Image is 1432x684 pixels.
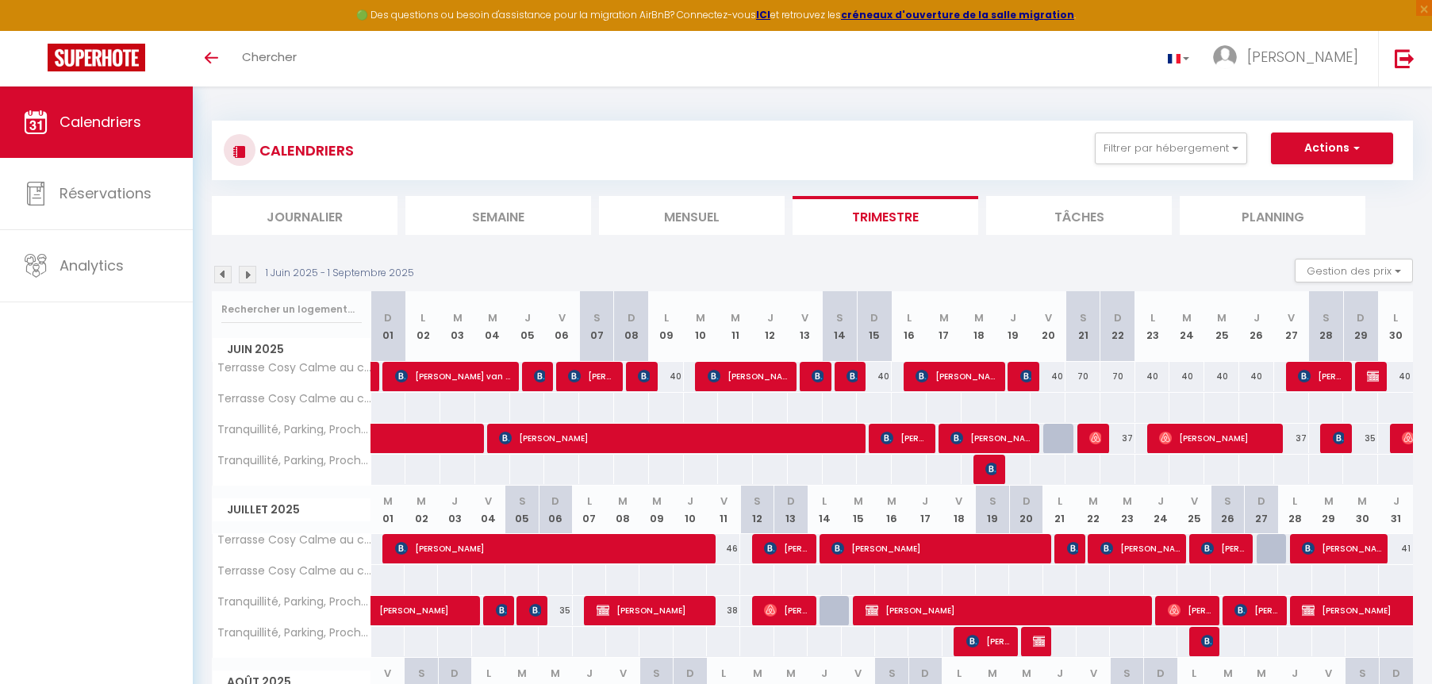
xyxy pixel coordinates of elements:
th: 19 [976,486,1009,534]
th: 28 [1309,291,1344,362]
span: Calendriers [60,112,141,132]
abbr: M [618,494,628,509]
span: Chercher [242,48,297,65]
img: logout [1395,48,1415,68]
th: 12 [753,291,788,362]
th: 11 [718,291,753,362]
th: 11 [707,486,740,534]
div: 46 [707,534,740,563]
abbr: M [753,666,762,681]
th: 18 [962,291,996,362]
abbr: J [524,310,531,325]
th: 19 [996,291,1031,362]
th: 03 [440,291,475,362]
abbr: D [870,310,878,325]
abbr: V [801,310,808,325]
th: 05 [510,291,545,362]
span: Terrasse Cosy Calme au cœur de [GEOGRAPHIC_DATA] [215,565,374,577]
abbr: M [696,310,705,325]
th: 07 [579,291,614,362]
th: 13 [788,291,823,362]
a: ... [PERSON_NAME] [1201,31,1378,86]
abbr: M [1123,494,1132,509]
abbr: M [1357,494,1367,509]
span: [PERSON_NAME] [PERSON_NAME] [534,361,546,391]
abbr: V [1288,310,1295,325]
p: 1 Juin 2025 - 1 Septembre 2025 [266,266,414,281]
th: 30 [1378,291,1413,362]
abbr: M [652,494,662,509]
abbr: M [988,666,997,681]
abbr: V [1045,310,1052,325]
h3: CALENDRIERS [255,133,354,168]
span: [PERSON_NAME] [597,595,713,625]
abbr: S [593,310,601,325]
th: 07 [573,486,606,534]
abbr: D [686,666,694,681]
span: Réservations [60,183,152,203]
abbr: D [1157,666,1165,681]
th: 13 [774,486,808,534]
abbr: D [921,666,929,681]
th: 12 [740,486,774,534]
span: [PERSON_NAME] [866,595,1157,625]
span: [PERSON_NAME] [1201,626,1213,656]
span: [PERSON_NAME] [1033,626,1045,656]
span: [PERSON_NAME] [950,423,1032,453]
th: 21 [1065,291,1100,362]
input: Rechercher un logement... [221,295,362,324]
abbr: S [653,666,660,681]
th: 06 [544,291,579,362]
th: 23 [1135,291,1170,362]
abbr: V [854,666,862,681]
th: 20 [1009,486,1042,534]
th: 29 [1312,486,1346,534]
th: 15 [857,291,892,362]
th: 08 [606,486,639,534]
span: Tranquillité, Parking, Proche [GEOGRAPHIC_DATA] [215,596,374,608]
th: 10 [684,291,719,362]
abbr: D [1023,494,1031,509]
a: [PERSON_NAME] [371,596,405,626]
abbr: D [787,494,795,509]
abbr: V [384,666,391,681]
abbr: D [1257,494,1265,509]
th: 04 [475,291,510,362]
span: [PERSON_NAME] [1089,423,1101,453]
span: [PERSON_NAME] [966,626,1013,656]
abbr: S [1123,666,1131,681]
abbr: D [551,494,559,509]
abbr: J [1057,666,1063,681]
abbr: V [559,310,566,325]
div: 40 [1135,362,1170,391]
th: 16 [875,486,908,534]
abbr: M [887,494,896,509]
div: 35 [539,596,572,625]
li: Tâches [986,196,1172,235]
abbr: M [453,310,463,325]
img: Super Booking [48,44,145,71]
abbr: S [754,494,761,509]
span: [PERSON_NAME] [1333,423,1345,453]
div: 70 [1100,362,1135,391]
span: Juillet 2025 [213,498,370,521]
span: [PERSON_NAME] [1302,533,1384,563]
abbr: V [955,494,962,509]
th: 23 [1110,486,1143,534]
abbr: S [418,666,425,681]
th: 24 [1169,291,1204,362]
abbr: L [664,310,669,325]
abbr: S [1080,310,1087,325]
span: [PERSON_NAME] [812,361,823,391]
abbr: J [687,494,693,509]
abbr: D [1357,310,1365,325]
abbr: M [1217,310,1227,325]
abbr: M [854,494,863,509]
th: 25 [1204,291,1239,362]
span: [PERSON_NAME] [764,595,811,625]
th: 26 [1211,486,1244,534]
th: 05 [505,486,539,534]
abbr: M [1022,666,1031,681]
th: 26 [1239,291,1274,362]
th: 28 [1278,486,1311,534]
